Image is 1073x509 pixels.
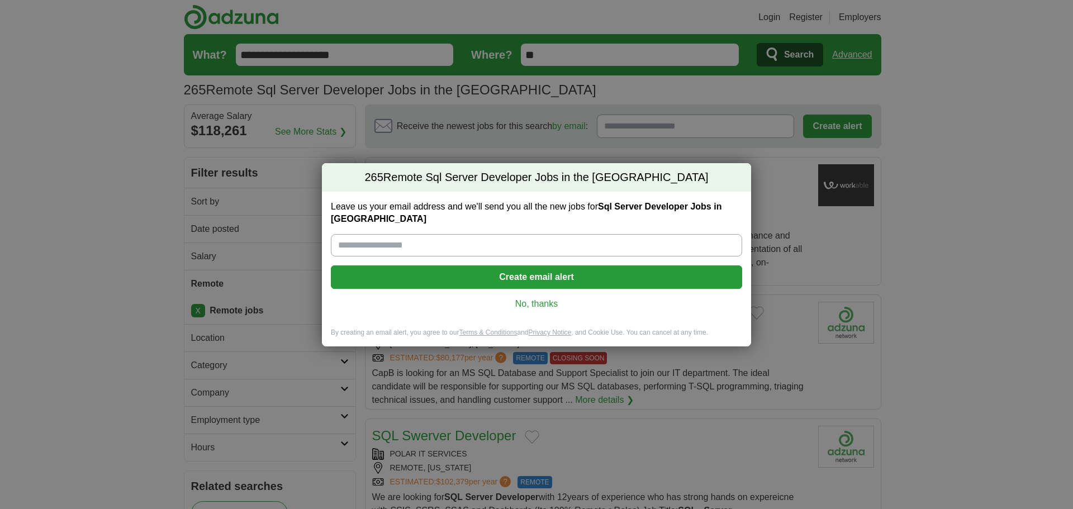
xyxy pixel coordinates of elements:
[459,329,517,336] a: Terms & Conditions
[322,163,751,192] h2: Remote Sql Server Developer Jobs in the [GEOGRAPHIC_DATA]
[331,201,742,225] label: Leave us your email address and we'll send you all the new jobs for
[331,265,742,289] button: Create email alert
[529,329,572,336] a: Privacy Notice
[340,298,733,310] a: No, thanks
[364,170,383,185] span: 265
[322,328,751,346] div: By creating an email alert, you agree to our and , and Cookie Use. You can cancel at any time.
